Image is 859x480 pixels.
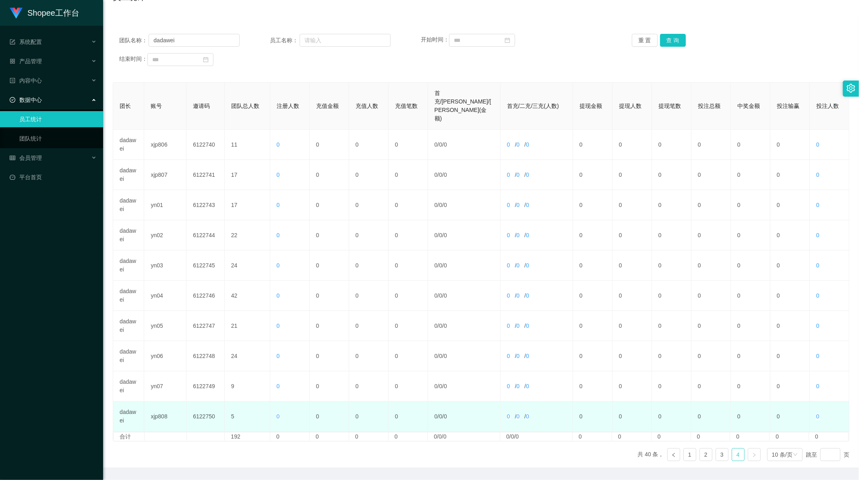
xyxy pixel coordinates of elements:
span: 结束时间： [119,56,147,62]
td: 0 [349,130,389,160]
td: / / [428,401,501,432]
td: 6122749 [186,371,225,401]
span: 开始时间： [421,37,449,43]
span: 0 [816,383,820,389]
div: 10 条/页 [772,449,793,461]
span: 充值人数 [356,103,378,109]
td: 0 [612,432,652,441]
td: 0 [573,130,613,160]
a: 团队统计 [19,130,97,147]
span: 提现笔数 [658,103,681,109]
td: yn05 [144,311,186,341]
td: 0 [270,432,310,441]
span: 0 [816,323,820,329]
span: 0 [516,232,520,238]
td: / / [428,311,501,341]
td: yn03 [144,250,186,281]
i: 图标: calendar [203,57,209,62]
span: 0 [526,383,529,389]
td: 0 [691,432,731,441]
td: 0 [652,341,691,371]
td: 0 [310,190,349,220]
td: 0 [691,160,731,190]
td: 0 [310,130,349,160]
span: 0 [277,202,280,208]
span: 内容中心 [10,77,42,84]
td: 0 [389,190,428,220]
td: 0 [389,311,428,341]
td: 0 [770,130,810,160]
td: 0 [613,250,652,281]
span: 产品管理 [10,58,42,64]
td: 0 [349,311,389,341]
span: 0 [435,202,438,208]
a: 图标: dashboard平台首页 [10,169,97,185]
span: 中奖金额 [737,103,760,109]
span: 0 [277,292,280,299]
a: 员工统计 [19,111,97,127]
td: 0 [691,250,731,281]
span: 充值笔数 [395,103,418,109]
span: 充值金额 [316,103,339,109]
td: 9 [225,371,270,401]
td: 0 [770,311,810,341]
td: 0 [613,371,652,401]
span: 0 [516,413,520,420]
span: 0 [526,323,529,329]
span: 0 [526,413,529,420]
td: 21 [225,311,270,341]
span: 提现人数 [619,103,642,109]
td: 0 [573,371,613,401]
td: 0 [310,341,349,371]
td: 0 [691,281,731,311]
td: 0 [613,281,652,311]
td: 0 [349,160,389,190]
td: 0 [770,371,810,401]
td: 6122745 [186,250,225,281]
td: 0 [573,281,613,311]
span: 0 [526,353,529,359]
span: 0 [516,262,520,269]
span: 邀请码 [193,103,210,109]
td: xjp806 [144,130,186,160]
td: / / [501,250,573,281]
i: 图标: left [671,453,676,457]
td: 6122750 [186,401,225,432]
td: yn06 [144,341,186,371]
td: 0 [573,250,613,281]
td: dadawei [113,371,144,401]
td: 0 [730,432,770,441]
span: 0 [444,383,447,389]
td: 0 [573,160,613,190]
td: 0/0/0 [500,432,573,441]
td: 6122741 [186,160,225,190]
span: 0 [526,262,529,269]
td: xjp808 [144,401,186,432]
span: 0 [444,292,447,299]
td: 0 [349,281,389,311]
td: 0 [652,281,691,311]
td: 0 [691,371,731,401]
td: 0 [349,220,389,250]
td: 0 [573,190,613,220]
td: dadawei [113,311,144,341]
td: / / [501,311,573,341]
span: 0 [435,292,438,299]
td: / / [428,190,501,220]
td: dadawei [113,341,144,371]
td: 6122743 [186,190,225,220]
span: 0 [507,353,510,359]
span: 0 [439,323,442,329]
input: 请输入 [149,34,240,47]
td: 0 [770,220,810,250]
i: 图标: right [752,453,757,457]
span: 0 [277,232,280,238]
a: 1 [684,449,696,461]
span: 数据中心 [10,97,42,103]
td: / / [428,371,501,401]
td: yn07 [144,371,186,401]
td: 6122744 [186,220,225,250]
td: 0 [349,250,389,281]
td: 0 [731,250,770,281]
span: 0 [526,141,529,148]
